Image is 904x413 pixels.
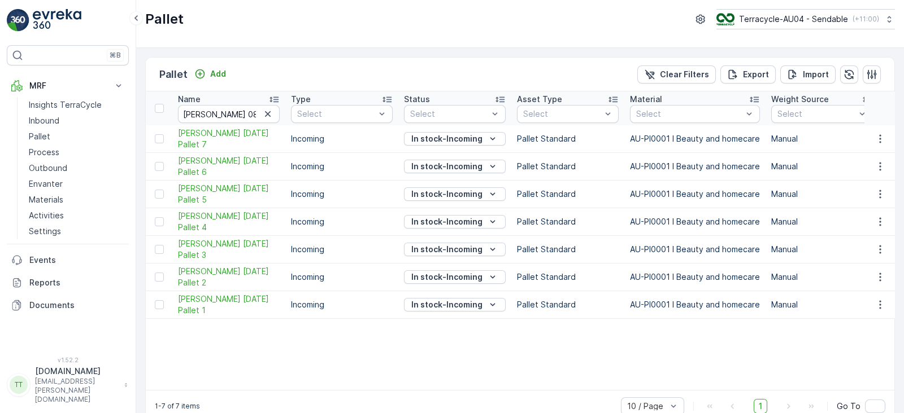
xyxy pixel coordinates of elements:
a: Events [7,249,129,271]
button: In stock-Incoming [404,243,506,256]
a: Activities [24,208,129,223]
span: [PERSON_NAME] [DATE] Pallet 4 [178,210,280,233]
p: Type [291,94,311,105]
p: In stock-Incoming [411,216,483,227]
span: [PERSON_NAME] [DATE] Pallet 2 [178,266,280,288]
p: Incoming [291,299,393,310]
div: Toggle Row Selected [155,134,164,143]
p: [EMAIL_ADDRESS][PERSON_NAME][DOMAIN_NAME] [35,377,119,404]
p: Pallet Standard [517,244,619,255]
p: Select [777,108,855,120]
p: Settings [29,226,61,237]
p: Material [630,94,662,105]
div: Toggle Row Selected [155,217,164,226]
p: Inbound [29,115,59,126]
p: Activities [29,210,64,221]
a: Inbound [24,113,129,129]
div: TT [10,376,28,394]
p: Incoming [291,244,393,255]
p: In stock-Incoming [411,299,483,310]
a: Process [24,144,129,160]
p: Pallet Standard [517,299,619,310]
span: [PERSON_NAME] [DATE] Pallet 5 [178,183,280,205]
p: Add [210,68,226,80]
p: ⌘B [110,51,121,60]
button: MRF [7,74,129,97]
p: Manual [771,188,873,200]
p: ( +11:00 ) [853,15,879,24]
p: Incoming [291,188,393,200]
a: Outbound [24,160,129,176]
div: Toggle Row Selected [155,162,164,171]
img: logo_light-DOdMpM7g.png [33,9,81,32]
p: Incoming [291,133,393,144]
a: Insights TerraCycle [24,97,129,113]
p: Manual [771,133,873,144]
p: Pallet [159,67,188,82]
p: [DOMAIN_NAME] [35,366,119,377]
p: Materials [29,194,63,205]
p: In stock-Incoming [411,161,483,172]
p: AU-PI0001 I Beauty and homecare [630,216,760,227]
input: Search [178,105,280,123]
a: Pallet [24,129,129,144]
p: Terracycle-AU04 - Sendable [739,14,848,25]
p: Pallet Standard [517,271,619,283]
p: Documents [29,300,124,311]
span: [PERSON_NAME] [DATE] Pallet 6 [178,155,280,178]
p: Incoming [291,271,393,283]
p: Name [178,94,201,105]
p: Weight Source [771,94,829,105]
p: AU-PI0001 I Beauty and homecare [630,271,760,283]
span: [PERSON_NAME] [DATE] Pallet 3 [178,238,280,261]
p: AU-PI0001 I Beauty and homecare [630,244,760,255]
p: Incoming [291,216,393,227]
p: Pallet Standard [517,161,619,172]
p: Select [410,108,488,120]
a: Documents [7,294,129,317]
p: Status [404,94,430,105]
a: FD Mecca 08/10/2025 Pallet 1 [178,293,280,316]
p: Pallet Standard [517,133,619,144]
p: Pallet [145,10,184,28]
p: Manual [771,161,873,172]
p: AU-PI0001 I Beauty and homecare [630,133,760,144]
div: Toggle Row Selected [155,300,164,309]
a: Settings [24,223,129,239]
button: TT[DOMAIN_NAME][EMAIL_ADDRESS][PERSON_NAME][DOMAIN_NAME] [7,366,129,404]
p: In stock-Incoming [411,271,483,283]
p: Reports [29,277,124,288]
img: terracycle_logo.png [716,13,734,25]
p: Incoming [291,161,393,172]
a: FD Mecca 08/10/2025 Pallet 5 [178,183,280,205]
p: AU-PI0001 I Beauty and homecare [630,299,760,310]
button: Terracycle-AU04 - Sendable(+11:00) [716,9,895,29]
span: Go To [837,401,860,412]
button: Add [190,67,231,81]
a: Materials [24,192,129,208]
div: Toggle Row Selected [155,245,164,254]
p: Export [743,69,769,80]
button: Clear Filters [637,65,716,84]
button: Import [780,65,836,84]
span: v 1.52.2 [7,357,129,363]
p: Outbound [29,162,67,174]
a: Envanter [24,176,129,192]
button: In stock-Incoming [404,270,506,284]
button: In stock-Incoming [404,160,506,173]
button: In stock-Incoming [404,187,506,201]
p: Import [803,69,829,80]
p: Select [636,108,742,120]
a: FD Mecca 08/10/2025 Pallet 4 [178,210,280,233]
p: Select [297,108,375,120]
p: Manual [771,244,873,255]
img: logo [7,9,29,32]
button: In stock-Incoming [404,215,506,229]
p: Insights TerraCycle [29,99,102,111]
p: Pallet Standard [517,216,619,227]
p: In stock-Incoming [411,244,483,255]
span: [PERSON_NAME] [DATE] Pallet 1 [178,293,280,316]
p: MRF [29,80,106,91]
p: Events [29,254,124,266]
a: FD Mecca 08/10/2025 Pallet 6 [178,155,280,178]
